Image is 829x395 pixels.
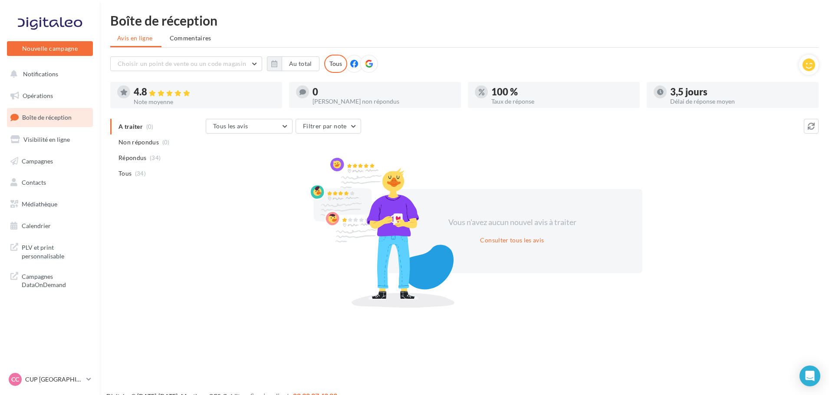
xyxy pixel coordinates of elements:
[296,119,361,134] button: Filtrer par note
[22,157,53,164] span: Campagnes
[213,122,248,130] span: Tous les avis
[313,87,454,97] div: 0
[22,271,89,289] span: Campagnes DataOnDemand
[23,92,53,99] span: Opérations
[5,238,95,264] a: PLV et print personnalisable
[324,55,347,73] div: Tous
[491,98,633,104] div: Taux de réponse
[267,56,319,71] button: Au total
[118,169,132,178] span: Tous
[118,138,159,147] span: Non répondus
[7,41,93,56] button: Nouvelle campagne
[118,153,147,162] span: Répondus
[23,136,70,143] span: Visibilité en ligne
[22,242,89,260] span: PLV et print personnalisable
[135,170,146,177] span: (34)
[22,114,72,121] span: Boîte de réception
[22,179,46,186] span: Contacts
[110,14,819,27] div: Boîte de réception
[22,222,51,229] span: Calendrier
[5,195,95,213] a: Médiathèque
[118,60,246,67] span: Choisir un point de vente ou un code magasin
[134,87,275,97] div: 4.8
[5,267,95,293] a: Campagnes DataOnDemand
[438,217,587,228] div: Vous n'avez aucun nouvel avis à traiter
[150,154,161,161] span: (34)
[22,200,57,208] span: Médiathèque
[5,108,95,127] a: Boîte de réception
[477,235,547,245] button: Consulter tous les avis
[5,87,95,105] a: Opérations
[799,366,820,386] div: Open Intercom Messenger
[206,119,293,134] button: Tous les avis
[11,375,19,384] span: CC
[5,152,95,170] a: Campagnes
[5,217,95,235] a: Calendrier
[5,173,95,192] a: Contacts
[670,98,812,104] div: Délai de réponse moyen
[5,65,91,83] button: Notifications
[7,371,93,388] a: CC CUP [GEOGRAPHIC_DATA]
[23,70,58,78] span: Notifications
[282,56,319,71] button: Au total
[5,131,95,149] a: Visibilité en ligne
[110,56,262,71] button: Choisir un point de vente ou un code magasin
[162,139,170,146] span: (0)
[313,98,454,104] div: [PERSON_NAME] non répondus
[491,87,633,97] div: 100 %
[134,99,275,105] div: Note moyenne
[170,34,211,42] span: Commentaires
[670,87,812,97] div: 3,5 jours
[25,375,83,384] p: CUP [GEOGRAPHIC_DATA]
